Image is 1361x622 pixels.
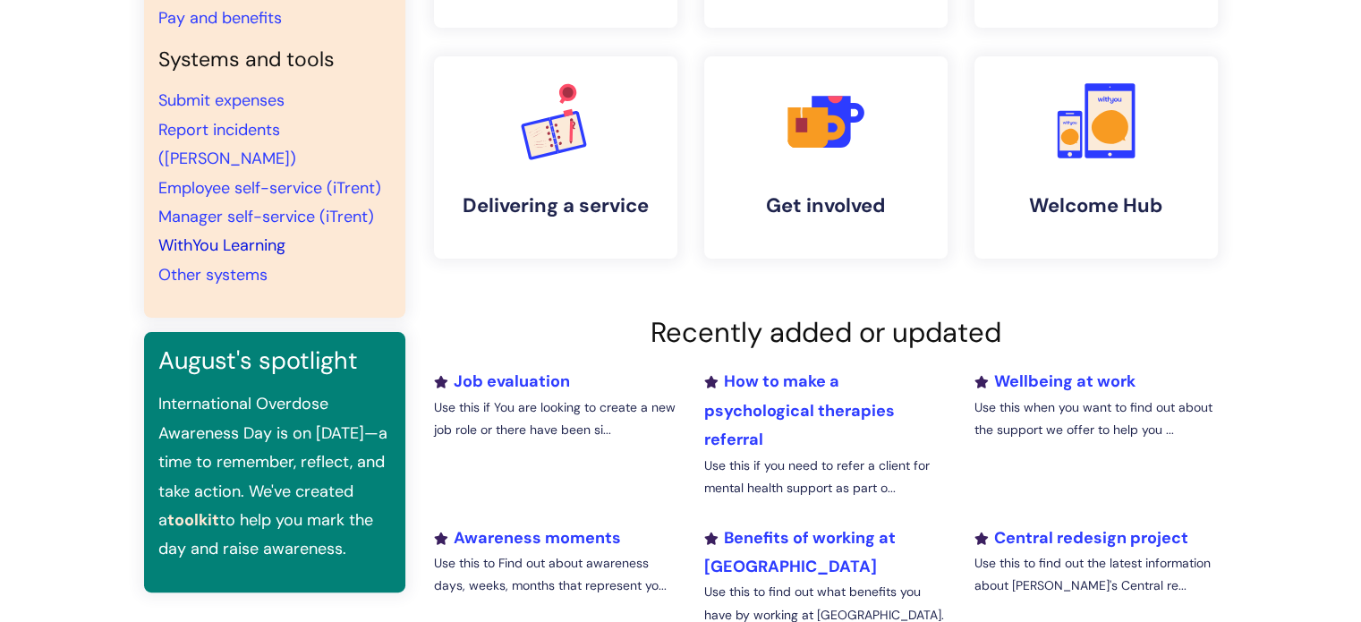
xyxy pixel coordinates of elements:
p: International Overdose Awareness Day is on [DATE]—a time to remember, reflect, and take action. W... [158,389,391,563]
p: Use this if you need to refer a client for mental health support as part o... [703,455,947,499]
a: Wellbeing at work [974,371,1135,392]
a: Benefits of working at [GEOGRAPHIC_DATA] [703,527,895,577]
a: How to make a psychological therapies referral [703,371,894,450]
h4: Delivering a service [448,194,663,217]
h4: Welcome Hub [989,194,1204,217]
a: Employee self-service (iTrent) [158,177,381,199]
a: Report incidents ([PERSON_NAME]) [158,119,296,169]
a: Other systems [158,264,268,285]
p: Use this to find out the latest information about [PERSON_NAME]'s Central re... [974,552,1217,597]
a: Welcome Hub [974,56,1218,259]
a: toolkit [167,509,219,531]
a: Delivering a service [434,56,677,259]
a: Submit expenses [158,89,285,111]
p: Use this when you want to find out about the support we offer to help you ... [974,396,1217,441]
h4: Systems and tools [158,47,391,72]
a: Central redesign project [974,527,1187,549]
p: Use this to Find out about awareness days, weeks, months that represent yo... [434,552,677,597]
a: Manager self-service (iTrent) [158,206,374,227]
a: Awareness moments [434,527,621,549]
a: Job evaluation [434,371,570,392]
h4: Get involved [719,194,933,217]
p: Use this if You are looking to create a new job role or there have been si... [434,396,677,441]
h2: Recently added or updated [434,316,1218,349]
a: WithYou Learning [158,234,285,256]
a: Pay and benefits [158,7,282,29]
a: Get involved [704,56,948,259]
h3: August's spotlight [158,346,391,375]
